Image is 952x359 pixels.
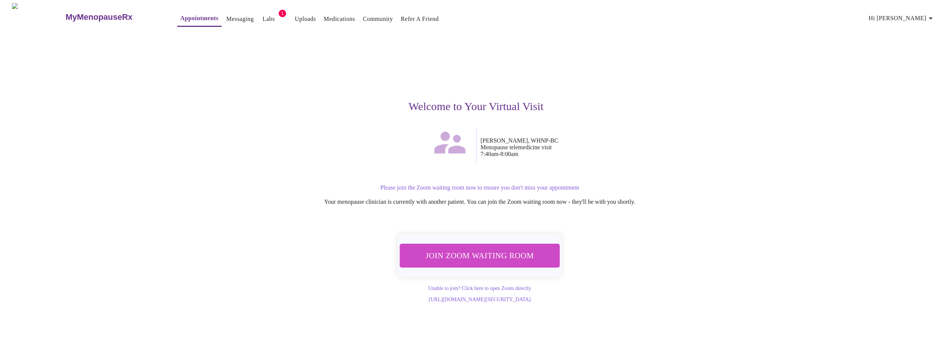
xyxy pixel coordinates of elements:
[398,12,442,26] button: Refer a Friend
[263,14,275,24] a: Labs
[410,249,550,262] span: Join Zoom Waiting Room
[866,11,938,26] button: Hi [PERSON_NAME]
[401,14,439,24] a: Refer a Friend
[324,14,355,24] a: Medications
[400,244,560,267] button: Join Zoom Waiting Room
[246,100,706,113] h3: Welcome to Your Virtual Visit
[295,14,316,24] a: Uploads
[66,12,133,22] h3: MyMenopauseRx
[321,12,358,26] button: Medications
[65,4,162,30] a: MyMenopauseRx
[180,13,218,24] a: Appointments
[226,14,254,24] a: Messaging
[429,297,530,302] a: [URL][DOMAIN_NAME][SECURITY_DATA]
[12,3,65,31] img: MyMenopauseRx Logo
[428,285,531,291] a: Unable to join? Click here to open Zoom directly
[177,11,221,27] button: Appointments
[257,12,281,26] button: Labs
[223,12,257,26] button: Messaging
[292,12,319,26] button: Uploads
[254,184,706,191] p: Please join the Zoom waiting room now to ensure you don't miss your appointment
[279,10,286,17] span: 1
[360,12,396,26] button: Community
[480,137,706,157] p: [PERSON_NAME], WHNP-BC Menopause telemedicine visit 7:40am - 8:00am
[363,14,393,24] a: Community
[254,199,706,205] p: Your menopause clinician is currently with another patient. You can join the Zoom waiting room no...
[869,13,935,24] span: Hi [PERSON_NAME]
